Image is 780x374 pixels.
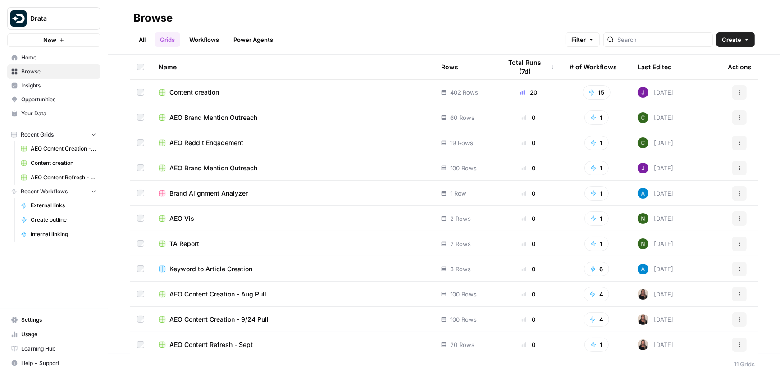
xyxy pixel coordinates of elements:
a: All [133,32,151,47]
div: 0 [502,290,555,299]
button: Filter [566,32,600,47]
img: nj1ssy6o3lyd6ijko0eoja4aphzn [638,163,648,173]
button: 1 [584,338,609,352]
img: 14qrvic887bnlg6dzgoj39zarp80 [638,112,648,123]
img: 14qrvic887bnlg6dzgoj39zarp80 [638,137,648,148]
span: Recent Grids [21,131,54,139]
a: AEO Reddit Engagement [159,138,427,147]
span: Opportunities [21,96,96,104]
a: Opportunities [7,92,100,107]
span: 402 Rows [450,88,478,97]
button: 1 [584,211,609,226]
span: Internal linking [31,230,96,238]
div: 0 [502,164,555,173]
a: Power Agents [228,32,278,47]
img: g4o9tbhziz0738ibrok3k9f5ina6 [638,238,648,249]
img: i76g7m6bkb3ssn695xniyq35n1hb [638,314,648,325]
a: AEO Brand Mention Outreach [159,113,427,122]
span: Settings [21,316,96,324]
img: i76g7m6bkb3ssn695xniyq35n1hb [638,339,648,350]
div: [DATE] [638,339,673,350]
div: 0 [502,340,555,349]
button: Help + Support [7,356,100,370]
a: Settings [7,313,100,327]
span: Your Data [21,109,96,118]
button: 4 [584,312,609,327]
img: o3cqybgnmipr355j8nz4zpq1mc6x [638,188,648,199]
button: 15 [583,85,611,100]
span: 20 Rows [450,340,474,349]
div: 20 [502,88,555,97]
span: 60 Rows [450,113,474,122]
a: AEO Content Refresh - Sept [159,340,427,349]
button: Recent Grids [7,128,100,141]
div: Total Runs (7d) [502,55,555,79]
a: Insights [7,78,100,93]
div: # of Workflows [570,55,617,79]
span: AEO Brand Mention Outreach [169,113,257,122]
span: Content creation [31,159,96,167]
a: Brand Alignment Analyzer [159,189,427,198]
span: 19 Rows [450,138,473,147]
span: Recent Workflows [21,187,68,196]
span: Keyword to Article Creation [169,265,252,274]
span: AEO Reddit Engagement [169,138,243,147]
span: 2 Rows [450,214,471,223]
div: Rows [441,55,458,79]
span: Browse [21,68,96,76]
div: 0 [502,189,555,198]
span: 3 Rows [450,265,471,274]
span: AEO Brand Mention Outreach [169,164,257,173]
a: TA Report [159,239,427,248]
span: AEO Content Creation - 9/24 Pull [169,315,269,324]
button: 1 [584,161,609,175]
a: Learning Hub [7,342,100,356]
div: [DATE] [638,163,673,173]
div: 0 [502,113,555,122]
span: Help + Support [21,359,96,367]
button: Recent Workflows [7,185,100,198]
span: 2 Rows [450,239,471,248]
div: [DATE] [638,188,673,199]
div: [DATE] [638,264,673,274]
span: AEO Content Creation - Aug Pull [169,290,266,299]
span: 100 Rows [450,290,477,299]
a: AEO Content Refresh - Sept [17,170,100,185]
div: Browse [133,11,173,25]
button: 6 [584,262,609,276]
div: [DATE] [638,213,673,224]
a: Content creation [17,156,100,170]
button: Workspace: Drata [7,7,100,30]
div: 11 Grids [734,360,755,369]
a: AEO Content Creation - 9/24 Pull [159,315,427,324]
a: AEO Brand Mention Outreach [159,164,427,173]
a: Workflows [184,32,224,47]
div: 0 [502,214,555,223]
button: 1 [584,186,609,201]
img: nj1ssy6o3lyd6ijko0eoja4aphzn [638,87,648,98]
button: 1 [584,110,609,125]
img: Drata Logo [10,10,27,27]
button: 1 [584,237,609,251]
input: Search [617,35,709,44]
span: Create outline [31,216,96,224]
a: Create outline [17,213,100,227]
span: AEO Content Refresh - Sept [31,173,96,182]
a: Content creation [159,88,427,97]
button: 4 [584,287,609,301]
span: AEO Content Creation - Aug Pull [31,145,96,153]
div: Actions [728,55,752,79]
div: 0 [502,265,555,274]
span: AEO Content Refresh - Sept [169,340,253,349]
span: 100 Rows [450,315,477,324]
span: 1 Row [450,189,466,198]
div: [DATE] [638,87,673,98]
div: Name [159,55,427,79]
a: Internal linking [17,227,100,242]
span: Learning Hub [21,345,96,353]
button: Create [716,32,755,47]
div: 0 [502,239,555,248]
img: i76g7m6bkb3ssn695xniyq35n1hb [638,289,648,300]
span: Filter [571,35,586,44]
a: Home [7,50,100,65]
